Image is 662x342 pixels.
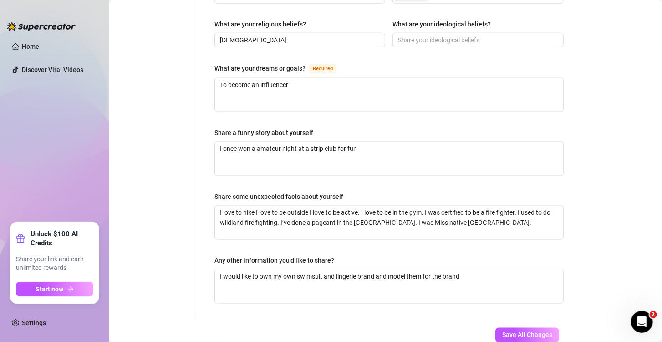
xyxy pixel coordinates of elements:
span: arrow-right [67,286,74,292]
div: Share a funny story about yourself [214,128,313,138]
div: What are your religious beliefs? [214,19,306,29]
input: What are your ideological beliefs? [398,35,556,45]
div: What are your ideological beliefs? [392,19,491,29]
div: What are your dreams or goals? [214,63,306,73]
div: Share some unexpected facts about yourself [214,192,343,202]
label: What are your religious beliefs? [214,19,312,29]
a: Settings [22,319,46,326]
label: Share a funny story about yourself [214,128,320,138]
button: Start nowarrow-right [16,282,93,296]
span: Start now [36,285,64,293]
span: gift [16,234,25,243]
label: What are your ideological beliefs? [392,19,497,29]
span: Share your link and earn unlimited rewards [16,255,93,273]
a: Discover Viral Videos [22,66,83,73]
span: Save All Changes [502,332,552,339]
a: Home [22,43,39,50]
span: Required [309,64,336,74]
textarea: Share a funny story about yourself [215,142,563,176]
img: logo-BBDzfeDw.svg [7,22,76,31]
label: What are your dreams or goals? [214,63,346,74]
label: Share some unexpected facts about yourself [214,192,350,202]
iframe: Intercom live chat [631,311,653,333]
strong: Unlock $100 AI Credits [31,229,93,248]
div: Any other information you'd like to share? [214,255,334,265]
textarea: Any other information you'd like to share? [215,269,563,303]
input: What are your religious beliefs? [220,35,378,45]
textarea: What are your dreams or goals? [215,78,563,112]
span: 2 [650,311,657,318]
label: Any other information you'd like to share? [214,255,341,265]
textarea: Share some unexpected facts about yourself [215,206,563,239]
